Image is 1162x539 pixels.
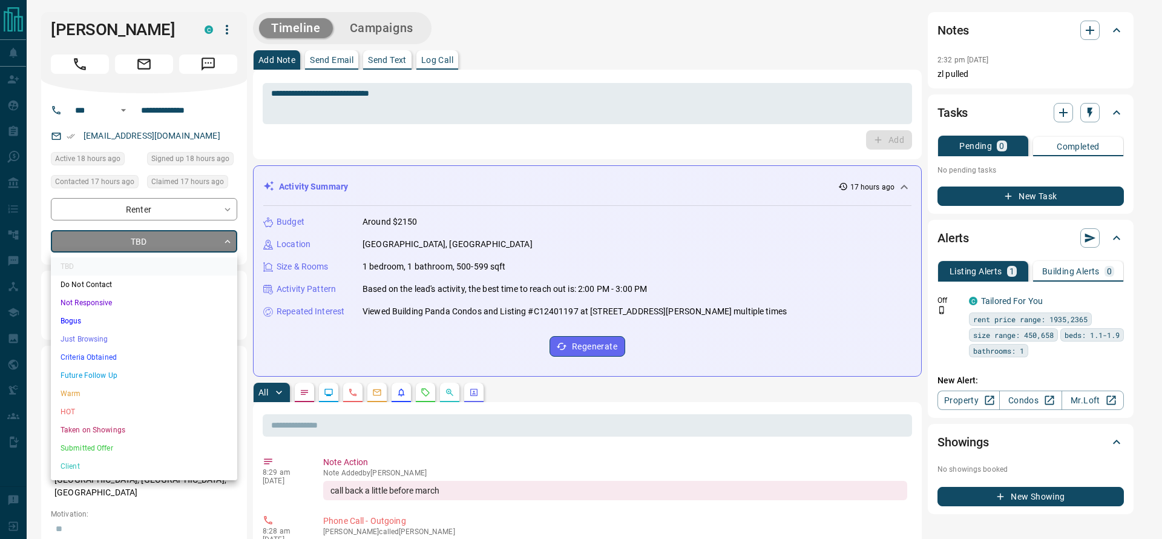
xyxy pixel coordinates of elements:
[51,366,237,385] li: Future Follow Up
[51,294,237,312] li: Not Responsive
[51,385,237,403] li: Warm
[51,403,237,421] li: HOT
[51,457,237,475] li: Client
[51,348,237,366] li: Criteria Obtained
[51,312,237,330] li: Bogus
[51,421,237,439] li: Taken on Showings
[51,276,237,294] li: Do Not Contact
[51,330,237,348] li: Just Browsing
[51,439,237,457] li: Submitted Offer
